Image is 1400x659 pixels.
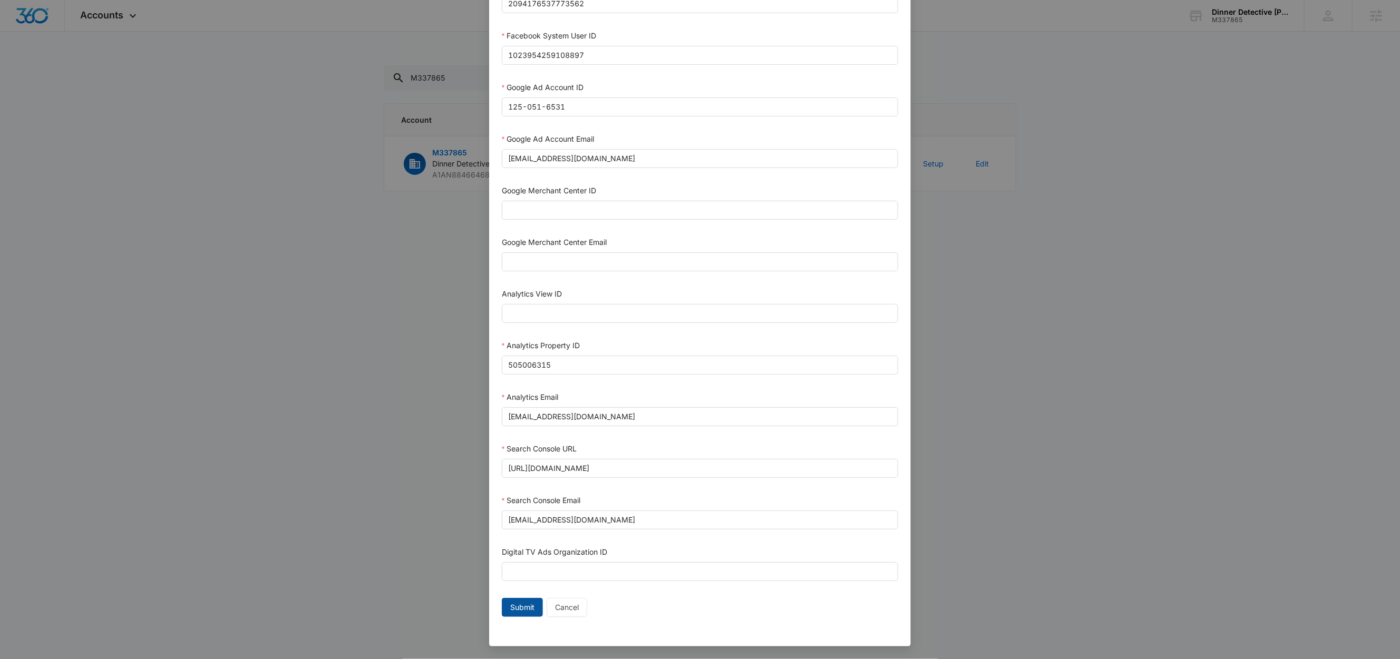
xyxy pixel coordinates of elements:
[502,459,898,478] input: Search Console URL
[502,392,558,401] label: Analytics Email
[502,252,898,271] input: Google Merchant Center Email
[502,356,898,375] input: Analytics Property ID
[502,149,898,168] input: Google Ad Account Email
[502,304,898,323] input: Analytics View ID
[510,602,534,613] span: Submit
[502,547,607,556] label: Digital TV Ads Organization ID
[502,598,543,617] button: Submit
[502,341,580,350] label: Analytics Property ID
[502,134,594,143] label: Google Ad Account Email
[555,602,579,613] span: Cancel
[502,444,577,453] label: Search Console URL
[502,97,898,116] input: Google Ad Account ID
[502,496,580,505] label: Search Console Email
[547,598,587,617] button: Cancel
[502,510,898,529] input: Search Console Email
[502,407,898,426] input: Analytics Email
[502,83,584,92] label: Google Ad Account ID
[502,238,607,247] label: Google Merchant Center Email
[502,46,898,65] input: Facebook System User ID
[502,201,898,220] input: Google Merchant Center ID
[502,562,898,581] input: Digital TV Ads Organization ID
[502,289,562,298] label: Analytics View ID
[502,31,596,40] label: Facebook System User ID
[502,186,596,195] label: Google Merchant Center ID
